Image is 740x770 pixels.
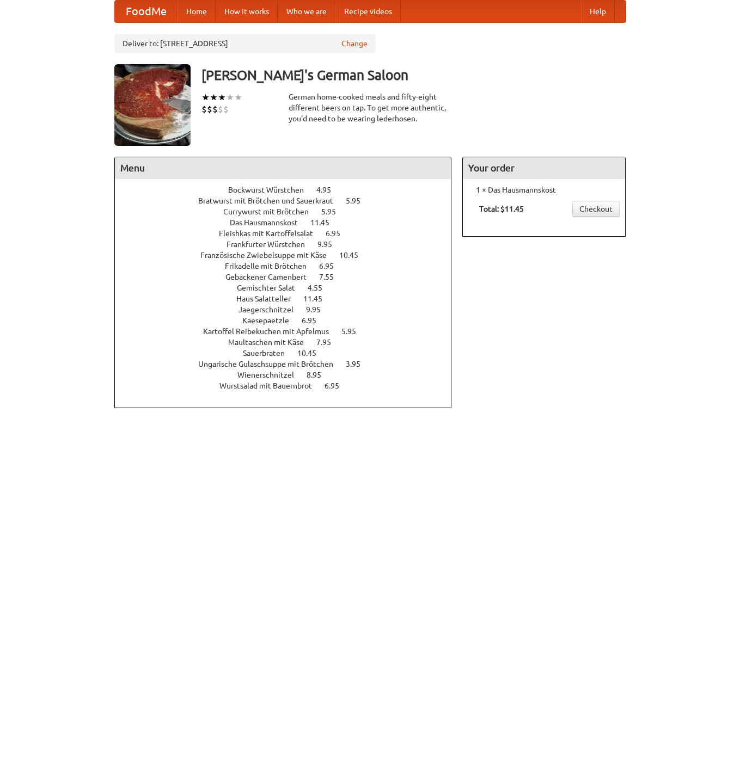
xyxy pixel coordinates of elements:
li: 1 × Das Hausmannskost [468,184,620,195]
a: Recipe videos [335,1,401,22]
h4: Your order [463,157,625,179]
span: Das Hausmannskost [230,218,309,227]
a: Home [178,1,216,22]
a: Wurstsalad mit Bauernbrot 6.95 [219,381,359,390]
a: FoodMe [115,1,178,22]
span: 11.45 [310,218,340,227]
span: 5.95 [341,327,367,336]
span: 4.95 [316,186,342,194]
span: Bratwurst mit Brötchen und Sauerkraut [198,196,344,205]
li: $ [201,103,207,115]
div: German home-cooked meals and fifty-eight different beers on tap. To get more authentic, you'd nee... [289,91,452,124]
span: Wienerschnitzel [237,371,305,379]
a: Fleishkas mit Kartoffelsalat 6.95 [219,229,360,238]
a: Bockwurst Würstchen 4.95 [228,186,351,194]
a: Frankfurter Würstchen 9.95 [227,240,352,249]
span: Gebackener Camenbert [225,273,317,281]
a: Frikadelle mit Brötchen 6.95 [225,262,354,270]
a: Change [341,38,368,49]
a: Kartoffel Reibekuchen mit Apfelmus 5.95 [203,327,376,336]
span: 6.95 [319,262,345,270]
span: 9.95 [306,305,332,314]
span: Kartoffel Reibekuchen mit Apfelmus [203,327,340,336]
span: Gemischter Salat [237,284,306,292]
h4: Menu [115,157,451,179]
li: ★ [226,91,234,103]
li: $ [223,103,229,115]
b: Total: $11.45 [479,205,524,213]
a: Bratwurst mit Brötchen und Sauerkraut 5.95 [198,196,381,205]
span: 7.95 [316,338,342,347]
h3: [PERSON_NAME]'s German Saloon [201,64,626,86]
span: Maultaschen mit Käse [228,338,315,347]
span: Ungarische Gulaschsuppe mit Brötchen [198,360,344,368]
li: ★ [210,91,218,103]
a: Currywurst mit Brötchen 5.95 [223,207,356,216]
li: ★ [218,91,226,103]
span: Currywurst mit Brötchen [223,207,320,216]
span: 9.95 [317,240,343,249]
a: Help [581,1,615,22]
li: $ [207,103,212,115]
a: Kaesepaetzle 6.95 [242,316,337,325]
a: Checkout [572,201,620,217]
span: 10.45 [297,349,327,358]
a: Wienerschnitzel 8.95 [237,371,341,379]
span: 5.95 [346,196,371,205]
a: How it works [216,1,278,22]
span: 6.95 [326,229,351,238]
a: Who we are [278,1,335,22]
a: Das Hausmannskost 11.45 [230,218,350,227]
span: 6.95 [325,381,350,390]
li: $ [212,103,218,115]
a: Haus Salatteller 11.45 [236,294,343,303]
span: Wurstsalad mit Bauernbrot [219,381,323,390]
span: 11.45 [303,294,333,303]
span: 10.45 [339,251,369,260]
li: ★ [201,91,210,103]
span: 6.95 [302,316,327,325]
span: 7.55 [319,273,345,281]
li: ★ [234,91,242,103]
span: Jaegerschnitzel [238,305,304,314]
a: Sauerbraten 10.45 [243,349,337,358]
a: Französische Zwiebelsuppe mit Käse 10.45 [200,251,378,260]
span: Kaesepaetzle [242,316,300,325]
span: 3.95 [346,360,371,368]
a: Maultaschen mit Käse 7.95 [228,338,351,347]
img: angular.jpg [114,64,191,146]
span: Frikadelle mit Brötchen [225,262,317,270]
a: Ungarische Gulaschsuppe mit Brötchen 3.95 [198,360,381,368]
span: Fleishkas mit Kartoffelsalat [219,229,324,238]
span: Sauerbraten [243,349,296,358]
span: Bockwurst Würstchen [228,186,315,194]
a: Gemischter Salat 4.55 [237,284,343,292]
span: 8.95 [307,371,332,379]
li: $ [218,103,223,115]
span: Frankfurter Würstchen [227,240,316,249]
a: Gebackener Camenbert 7.55 [225,273,354,281]
span: Französische Zwiebelsuppe mit Käse [200,251,338,260]
span: 5.95 [321,207,347,216]
div: Deliver to: [STREET_ADDRESS] [114,34,376,53]
a: Jaegerschnitzel 9.95 [238,305,341,314]
span: 4.55 [308,284,333,292]
span: Haus Salatteller [236,294,302,303]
